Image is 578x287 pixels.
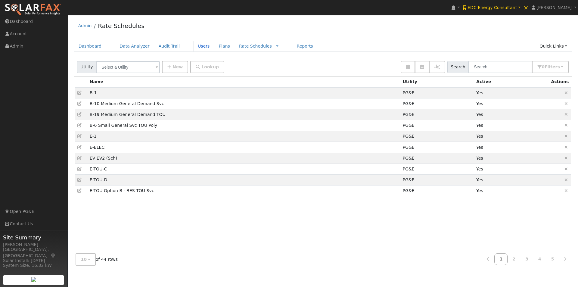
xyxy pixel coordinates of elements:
td: Yes [474,175,549,186]
div: [GEOGRAPHIC_DATA], [GEOGRAPHIC_DATA] [3,246,64,259]
a: Delete Rate Schedule [564,145,569,150]
td: Pacific Gas & Electric [400,142,474,153]
td: B-10 Medium General Demand Service (Primary Voltage) [88,98,401,109]
a: 1 [494,253,508,265]
td: Pacific Gas & Electric [400,131,474,142]
button: New [162,61,188,73]
a: 2 [507,253,521,265]
a: Plans [214,41,235,52]
button: Edit Seasons [401,61,415,73]
a: Users [193,41,214,52]
a: Delete Rate Schedule [564,134,569,139]
td: E-1 [88,131,401,142]
span: Filter [545,64,560,69]
td: Yes [474,98,549,109]
td: E-ELEC [88,142,401,153]
img: SolarFax [5,3,61,16]
img: retrieve [31,277,36,282]
td: B-6 Small General Service TOU Poly Phase [88,120,401,131]
a: Edit Rate Schedule (58) [77,188,82,193]
span: New [172,64,183,69]
a: Delete Rate Schedule [564,90,569,95]
a: Edit Rate Schedule (14) [77,156,82,161]
td: Yes [474,87,549,98]
a: Edit Rate Schedule (10) [77,134,82,139]
span: Search [447,61,469,73]
td: E-TOU-C [88,164,401,174]
span: × [524,4,529,11]
span: Site Summary [3,233,64,242]
div: [PERSON_NAME] [3,242,64,248]
div: System Size: 16.32 kW [3,262,64,269]
td: Yes [474,131,549,142]
span: Lookup [201,64,219,69]
a: Dashboard [74,41,106,52]
a: Admin [78,23,92,28]
td: E-TOU Option B - Residential Time of Use Service (All Baseline Regions) [88,186,401,196]
span: EDC Energy Consultant [468,5,517,10]
td: Yes [474,186,549,196]
input: Select a Utility [96,61,160,73]
a: Edit Rate Schedule (4) [77,177,82,182]
button: 0Filters [532,61,569,73]
span: s [557,64,560,69]
td: Electric Vehicle EV2 (Sch) [88,153,401,164]
td: Pacific Gas & Electric [400,87,474,98]
td: Yes [474,120,549,131]
a: Rate Schedules [239,44,272,48]
input: Search [468,61,532,73]
button: Lookup [190,61,224,73]
td: Yes [474,164,549,174]
a: Edit Rate Schedule (65) [77,101,82,106]
span: [PERSON_NAME] [536,5,572,10]
a: Data Analyzer [115,41,154,52]
th: Active [474,76,549,87]
td: Yes [474,153,549,164]
td: B-1 [88,87,401,98]
a: Edit Rate Schedule (110) [77,112,82,117]
a: Audit Trail [154,41,184,52]
a: Delete Rate Schedule [564,188,569,193]
a: 4 [533,253,546,265]
td: Pacific Gas & Electric [400,120,474,131]
button: 10 [76,253,96,266]
td: B-19 Medium General Demand TOU (Secondary) Mandatory [88,109,401,120]
a: Delete Rate Schedule [564,177,569,182]
span: 10 [81,257,87,262]
a: Edit Rate Schedule (7) [77,167,82,171]
a: Reports [292,41,317,52]
td: Pacific Gas & Electric [400,175,474,186]
a: Delete Rate Schedule [564,156,569,161]
a: Edit Rate Schedule (68) [77,123,82,128]
th: Name [88,76,401,87]
button: Assign Aliases [429,61,445,73]
td: E-TOU-D [88,175,401,186]
span: Utility [77,61,97,73]
td: Pacific Gas & Electric [400,98,474,109]
a: Edit Rate Schedule (1) [77,145,82,150]
a: Quick Links [535,41,572,52]
a: Edit Rate Schedule (11) [77,90,82,95]
a: Delete Rate Schedule [564,167,569,171]
a: Delete Rate Schedule [564,112,569,117]
a: Delete Rate Schedule [564,101,569,106]
div: of 44 rows [76,253,118,266]
th: Actions [549,76,571,87]
td: Yes [474,142,549,153]
td: Pacific Gas & Electric [400,164,474,174]
div: Solar Install: [DATE] [3,257,64,264]
a: 5 [546,253,559,265]
td: Pacific Gas & Electric [400,186,474,196]
td: Pacific Gas & Electric [400,153,474,164]
td: Yes [474,109,549,120]
a: Rate Schedules [98,22,144,30]
a: Delete Rate Schedule [564,123,569,128]
th: Utility [400,76,474,87]
button: Edit Period names [415,61,429,73]
a: Map [51,253,56,258]
td: Pacific Gas & Electric [400,109,474,120]
a: 3 [520,253,533,265]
